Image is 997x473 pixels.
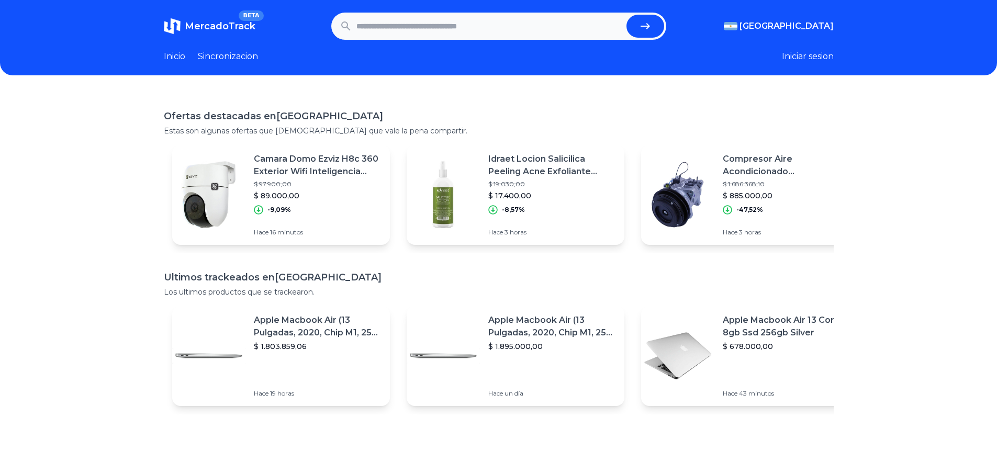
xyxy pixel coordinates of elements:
img: Featured image [407,158,480,231]
p: Apple Macbook Air 13 Core I5 8gb Ssd 256gb Silver [723,314,850,339]
a: Featured imageCamara Domo Ezviz H8c 360 Exterior Wifi Inteligencia Sirena$ 97.900,00$ 89.000,00-9... [172,144,390,245]
p: Estas son algunas ofertas que [DEMOGRAPHIC_DATA] que vale la pena compartir. [164,126,834,136]
p: Idraet Locion Salicilica Peeling Acne Exfoliante Comedones [488,153,616,178]
p: -8,57% [502,206,525,214]
p: Compresor Aire Acondicionado [PERSON_NAME] 1a 12v Denso!! [723,153,850,178]
p: -47,52% [736,206,763,214]
img: Featured image [172,319,245,392]
h1: Ultimos trackeados en [GEOGRAPHIC_DATA] [164,270,834,285]
p: $ 89.000,00 [254,190,382,201]
a: Featured imageApple Macbook Air (13 Pulgadas, 2020, Chip M1, 256 Gb De Ssd, 8 Gb De Ram) - Plata$... [172,306,390,406]
p: $ 1.803.859,06 [254,341,382,352]
a: Sincronizacion [198,50,258,63]
span: [GEOGRAPHIC_DATA] [740,20,834,32]
p: Hace 19 horas [254,389,382,398]
span: BETA [239,10,263,21]
img: Featured image [641,158,714,231]
p: Hace 16 minutos [254,228,382,236]
p: Hace un día [488,389,616,398]
p: Los ultimos productos que se trackearon. [164,287,834,297]
button: [GEOGRAPHIC_DATA] [724,20,834,32]
img: Featured image [407,319,480,392]
p: Hace 3 horas [723,228,850,236]
p: $ 17.400,00 [488,190,616,201]
p: Apple Macbook Air (13 Pulgadas, 2020, Chip M1, 256 Gb De Ssd, 8 Gb De Ram) - Plata [254,314,382,339]
p: $ 1.686.368,10 [723,180,850,188]
p: $ 19.030,00 [488,180,616,188]
img: Argentina [724,22,737,30]
p: $ 885.000,00 [723,190,850,201]
a: Inicio [164,50,185,63]
a: Featured imageApple Macbook Air (13 Pulgadas, 2020, Chip M1, 256 Gb De Ssd, 8 Gb De Ram) - Plata$... [407,306,624,406]
img: Featured image [641,319,714,392]
p: $ 678.000,00 [723,341,850,352]
h1: Ofertas destacadas en [GEOGRAPHIC_DATA] [164,109,834,123]
p: Apple Macbook Air (13 Pulgadas, 2020, Chip M1, 256 Gb De Ssd, 8 Gb De Ram) - Plata [488,314,616,339]
p: $ 1.895.000,00 [488,341,616,352]
p: $ 97.900,00 [254,180,382,188]
span: MercadoTrack [185,20,255,32]
p: Hace 43 minutos [723,389,850,398]
a: MercadoTrackBETA [164,18,255,35]
a: Featured imageCompresor Aire Acondicionado [PERSON_NAME] 1a 12v Denso!!$ 1.686.368,10$ 885.000,00... [641,144,859,245]
a: Featured imageApple Macbook Air 13 Core I5 8gb Ssd 256gb Silver$ 678.000,00Hace 43 minutos [641,306,859,406]
img: MercadoTrack [164,18,181,35]
p: Camara Domo Ezviz H8c 360 Exterior Wifi Inteligencia Sirena [254,153,382,178]
button: Iniciar sesion [782,50,834,63]
a: Featured imageIdraet Locion Salicilica Peeling Acne Exfoliante Comedones$ 19.030,00$ 17.400,00-8,... [407,144,624,245]
img: Featured image [172,158,245,231]
p: Hace 3 horas [488,228,616,236]
p: -9,09% [267,206,291,214]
